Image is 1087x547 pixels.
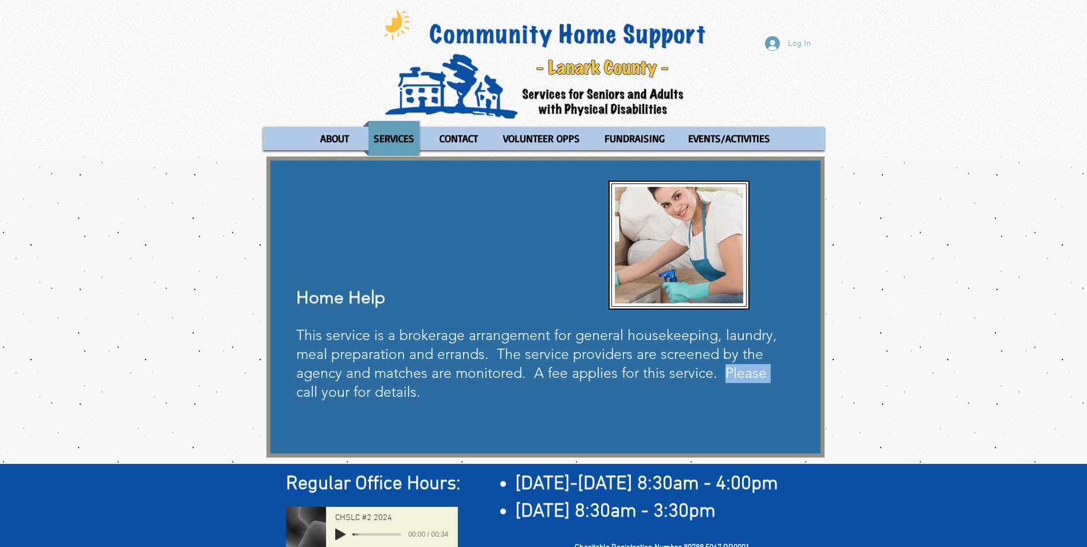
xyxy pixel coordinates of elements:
[515,472,778,496] span: [DATE]-[DATE] 8:30am - 4:00pm
[401,529,448,540] span: 00:00 / 00:34
[784,38,815,50] span: Log In
[363,121,425,156] a: SERVICES
[335,514,392,522] span: CHSLC #2 2024
[498,121,585,156] p: VOLUNTEER OPPS
[599,121,670,156] p: FUNDRAISING
[677,121,781,156] a: EVENTS/ACTIVITIES
[492,121,591,156] a: VOLUNTEER OPPS
[296,287,385,308] span: Home Help
[683,121,775,156] p: EVENTS/ACTIVITIES
[428,121,489,156] a: CONTACT
[368,121,419,156] p: SERVICES
[594,121,674,156] a: FUNDRAISING
[286,471,810,498] h2: ​
[434,121,483,156] p: CONTACT
[296,326,777,400] span: This service is a brokerage arrangement for general housekeeping, laundry, meal preparation and e...
[757,33,819,54] button: Log In
[309,121,360,156] a: ABOUT
[263,121,825,156] nav: Site
[335,529,346,540] button: Play
[315,121,354,156] p: ABOUT
[515,500,716,523] span: [DATE] 8:30am - 3:30pm
[286,472,461,496] span: Regular Office Hours:
[615,187,743,303] img: Home Help1.JPG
